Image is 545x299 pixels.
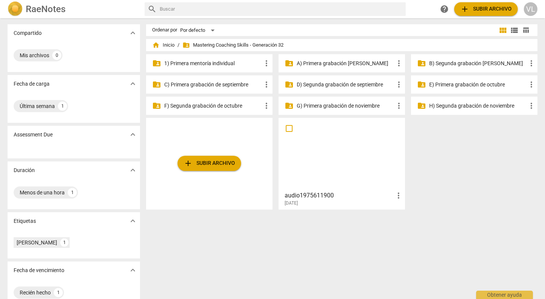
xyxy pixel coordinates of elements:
[128,216,137,225] span: expand_more
[14,131,53,139] p: Assessment Due
[127,265,139,276] button: Mostrar más
[285,200,298,207] span: [DATE]
[476,291,533,299] div: Obtener ayuda
[128,166,137,175] span: expand_more
[8,2,139,17] a: LogoRaeNotes
[14,266,64,274] p: Fecha de vencimiento
[417,101,426,110] span: folder_shared
[497,25,509,36] button: Cuadrícula
[429,81,527,89] p: E) Primera grabación de octubre
[394,80,403,89] span: more_vert
[152,101,161,110] span: folder_shared
[26,4,65,14] h2: RaeNotes
[262,80,271,89] span: more_vert
[417,80,426,89] span: folder_shared
[262,59,271,68] span: more_vert
[17,239,57,246] div: [PERSON_NAME]
[182,41,190,49] span: folder_shared
[297,102,394,110] p: G) Primera grabación de noviembre
[20,189,65,196] div: Menos de una hora
[182,41,283,49] span: Mastering Coaching Skills - Generación 32
[285,191,394,200] h3: audio1975611900
[152,80,161,89] span: folder_shared
[281,121,402,206] a: audio1975611900[DATE]
[128,266,137,275] span: expand_more
[522,27,529,34] span: table_chart
[527,101,536,110] span: more_vert
[20,52,49,59] div: Mis archivos
[164,102,262,110] p: F) Segunda grabación de octubre
[460,5,469,14] span: add
[262,101,271,110] span: more_vert
[128,79,137,88] span: expand_more
[417,59,426,68] span: folder_shared
[509,25,520,36] button: Lista
[297,59,394,67] p: A) Primera grabación de agosto
[14,166,35,174] p: Duración
[429,59,527,67] p: B) Segunda grabación de agosto
[20,289,51,296] div: Recién hecho
[178,42,179,48] span: /
[297,81,394,89] p: D) Segunda grabación de septiembre
[127,215,139,227] button: Mostrar más
[152,27,177,33] div: Ordenar por
[178,156,241,171] button: Subir
[164,81,262,89] p: C) Primera grabación de septiembre
[54,288,63,297] div: 1
[184,159,235,168] span: Subir archivo
[52,51,61,60] div: 0
[128,28,137,38] span: expand_more
[180,24,217,36] div: Por defecto
[285,101,294,110] span: folder_shared
[524,2,537,16] button: VL
[152,41,160,49] span: home
[68,188,77,197] div: 1
[127,164,139,176] button: Mostrar más
[152,59,161,68] span: folder_shared
[20,102,55,110] div: Última semana
[394,191,403,200] span: more_vert
[127,78,139,89] button: Mostrar más
[14,80,50,88] p: Fecha de carga
[148,5,157,14] span: search
[14,29,42,37] p: Compartido
[520,25,531,36] button: Tabla
[460,5,512,14] span: Subir archivo
[160,3,403,15] input: Buscar
[454,2,518,16] button: Subir
[127,129,139,140] button: Mostrar más
[394,59,403,68] span: more_vert
[510,26,519,35] span: view_list
[58,102,67,111] div: 1
[14,217,36,225] p: Etiquetas
[440,5,449,14] span: help
[60,238,69,247] div: 1
[128,130,137,139] span: expand_more
[438,2,451,16] a: Obtener ayuda
[164,59,262,67] p: 1) Primera mentoría individual
[285,80,294,89] span: folder_shared
[527,59,536,68] span: more_vert
[127,27,139,39] button: Mostrar más
[152,41,174,49] span: Inicio
[285,59,294,68] span: folder_shared
[184,159,193,168] span: add
[527,80,536,89] span: more_vert
[8,2,23,17] img: Logo
[394,101,403,110] span: more_vert
[429,102,527,110] p: H) Segunda grabación de noviembre
[498,26,508,35] span: view_module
